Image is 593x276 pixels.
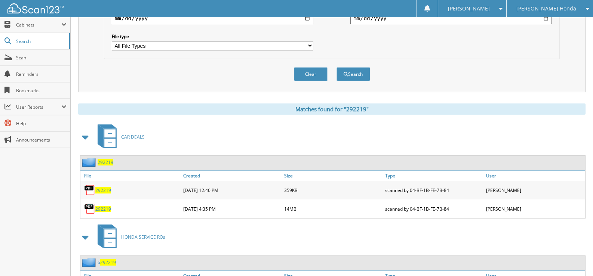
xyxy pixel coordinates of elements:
div: [DATE] 12:46 PM [181,183,282,198]
a: 292219 [95,206,111,212]
input: start [112,12,313,24]
span: Search [16,38,65,44]
img: PDF.png [84,203,95,214]
div: 359KB [282,183,383,198]
span: Announcements [16,137,67,143]
div: scanned by 04-BF-1B-FE-7B-84 [383,201,484,216]
a: User [484,171,585,181]
button: Clear [294,67,328,81]
span: Bookmarks [16,87,67,94]
div: scanned by 04-BF-1B-FE-7B-84 [383,183,484,198]
img: scan123-logo-white.svg [7,3,64,13]
span: CAR DEALS [121,134,145,140]
span: 292219 [100,259,116,266]
span: User Reports [16,104,61,110]
div: [PERSON_NAME] [484,201,585,216]
a: Created [181,171,282,181]
span: Help [16,120,67,127]
span: Reminders [16,71,67,77]
a: 292219 [98,159,113,165]
a: Type [383,171,484,181]
a: 292219 [95,187,111,193]
div: Matches found for "292219" [78,103,586,115]
label: File type [112,33,313,40]
div: [DATE] 4:35 PM [181,201,282,216]
input: end [350,12,552,24]
a: CAR DEALS [93,122,145,152]
img: folder2.png [82,258,98,267]
a: 6292219 [98,259,116,266]
span: Cabinets [16,22,61,28]
span: HONDA SERVICE ROs [121,234,165,240]
a: Size [282,171,383,181]
div: 14MB [282,201,383,216]
img: folder2.png [82,158,98,167]
img: PDF.png [84,184,95,196]
span: [PERSON_NAME] [448,6,489,11]
button: Search [337,67,370,81]
div: [PERSON_NAME] [484,183,585,198]
a: HONDA SERVICE ROs [93,222,165,252]
span: Scan [16,55,67,61]
a: File [80,171,181,181]
span: [PERSON_NAME] Honda [516,6,576,11]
